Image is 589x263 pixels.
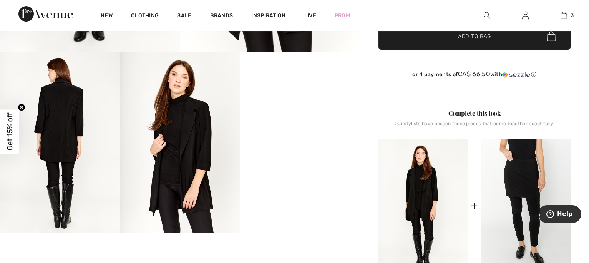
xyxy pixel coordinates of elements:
[378,70,571,78] div: or 4 payments of with
[251,12,285,20] span: Inspiration
[561,11,567,20] img: My Bag
[335,12,350,20] a: Prom
[120,52,240,233] img: Open Front Blazer Relaxed Fit Style 236005. 4
[545,11,582,20] a: 3
[571,12,574,19] span: 3
[5,113,14,151] span: Get 15% off
[18,103,25,111] button: Close teaser
[458,70,490,78] span: CA$ 66.50
[522,11,529,20] img: My Info
[516,11,535,20] a: Sign In
[18,6,73,22] img: 1ère Avenue
[484,11,490,20] img: search the website
[540,205,581,224] iframe: Opens a widget where you can find more information
[458,32,491,40] span: Add to Bag
[378,23,571,50] button: Add to Bag
[547,31,556,41] img: Bag.svg
[101,12,113,20] a: New
[378,121,571,132] div: Our stylists have chosen these pieces that come together beautifully.
[210,12,233,20] a: Brands
[378,109,571,118] div: Complete this look
[131,12,159,20] a: Clothing
[502,71,530,78] img: Sezzle
[304,12,316,20] a: Live
[240,52,360,112] video: Your browser does not support the video tag.
[378,70,571,81] div: or 4 payments ofCA$ 66.50withSezzle Click to learn more about Sezzle
[177,12,191,20] a: Sale
[471,197,478,214] div: +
